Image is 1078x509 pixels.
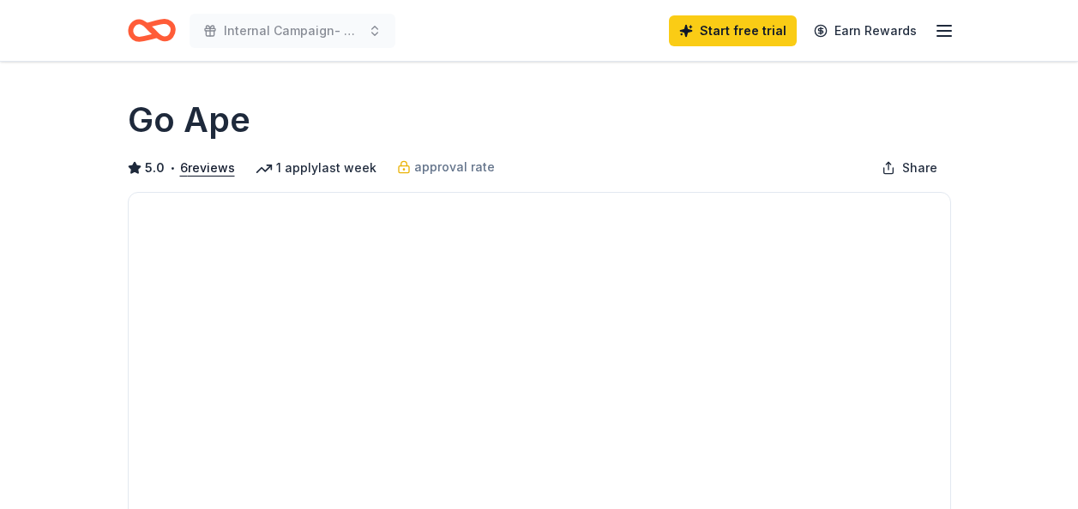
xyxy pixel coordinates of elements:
[128,96,250,144] h1: Go Ape
[397,157,495,177] a: approval rate
[669,15,797,46] a: Start free trial
[224,21,361,41] span: Internal Campaign- 2025
[169,161,175,175] span: •
[414,157,495,177] span: approval rate
[190,14,395,48] button: Internal Campaign- 2025
[868,151,951,185] button: Share
[145,158,165,178] span: 5.0
[804,15,927,46] a: Earn Rewards
[902,158,937,178] span: Share
[256,158,376,178] div: 1 apply last week
[180,158,235,178] button: 6reviews
[128,10,176,51] a: Home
